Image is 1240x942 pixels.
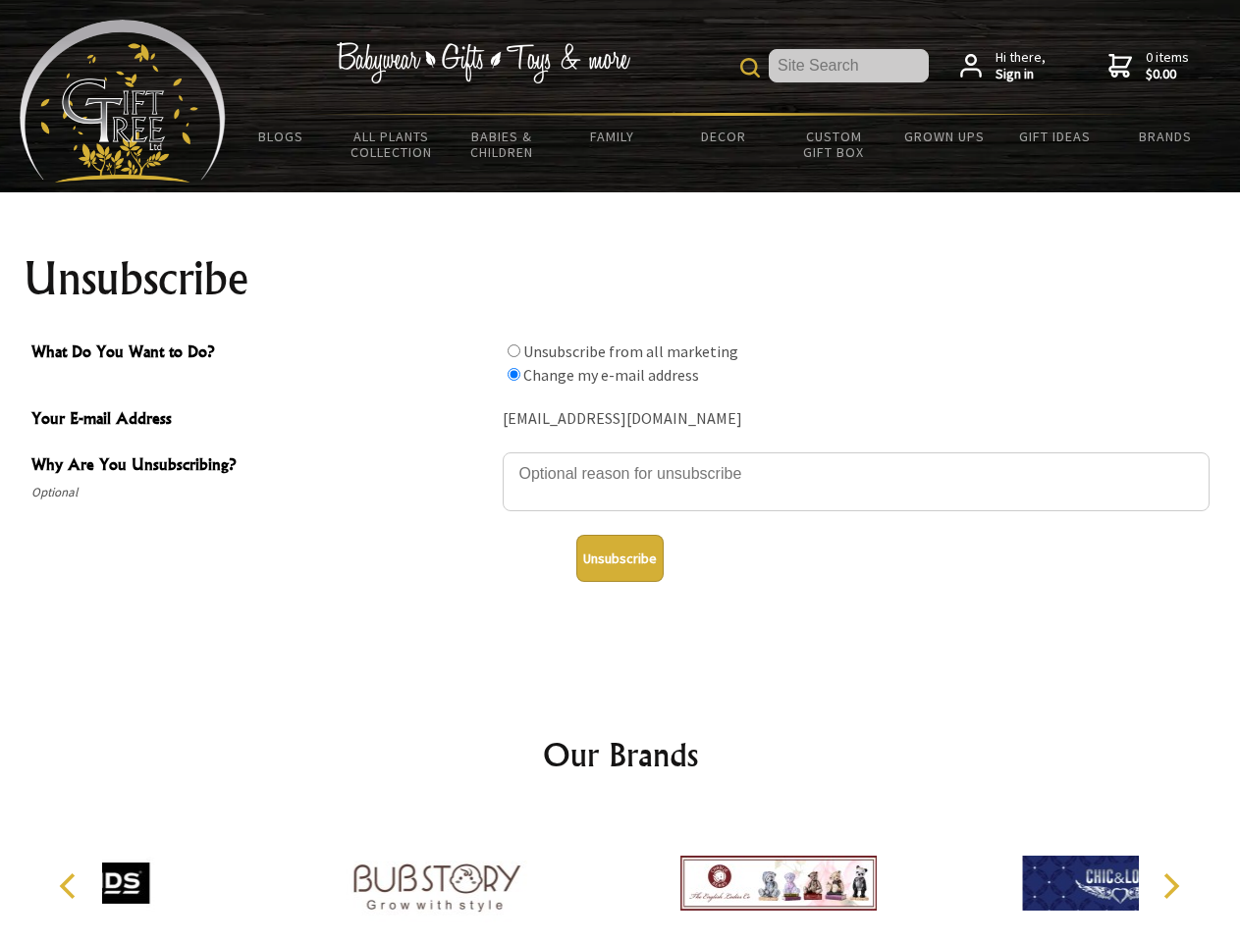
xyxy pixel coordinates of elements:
a: Hi there,Sign in [960,49,1046,83]
label: Unsubscribe from all marketing [523,341,738,361]
a: Brands [1110,116,1221,157]
span: 0 items [1146,48,1189,83]
div: [EMAIL_ADDRESS][DOMAIN_NAME] [503,404,1210,435]
input: What Do You Want to Do? [508,344,520,357]
button: Next [1149,864,1192,908]
img: product search [740,58,760,78]
strong: $0.00 [1146,66,1189,83]
a: Decor [668,116,779,157]
a: Babies & Children [447,116,558,173]
a: BLOGS [226,116,337,157]
h1: Unsubscribe [24,255,1217,302]
button: Unsubscribe [576,535,664,582]
a: Family [558,116,669,157]
img: Babywear - Gifts - Toys & more [336,42,630,83]
input: What Do You Want to Do? [508,368,520,381]
span: Hi there, [996,49,1046,83]
label: Change my e-mail address [523,365,699,385]
strong: Sign in [996,66,1046,83]
a: 0 items$0.00 [1108,49,1189,83]
img: Babyware - Gifts - Toys and more... [20,20,226,183]
span: Your E-mail Address [31,406,493,435]
span: Optional [31,481,493,504]
a: Custom Gift Box [779,116,890,173]
a: All Plants Collection [337,116,448,173]
h2: Our Brands [39,731,1202,778]
input: Site Search [769,49,929,82]
span: What Do You Want to Do? [31,340,493,368]
a: Grown Ups [889,116,999,157]
textarea: Why Are You Unsubscribing? [503,452,1210,511]
a: Gift Ideas [999,116,1110,157]
span: Why Are You Unsubscribing? [31,452,493,481]
button: Previous [49,864,92,908]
